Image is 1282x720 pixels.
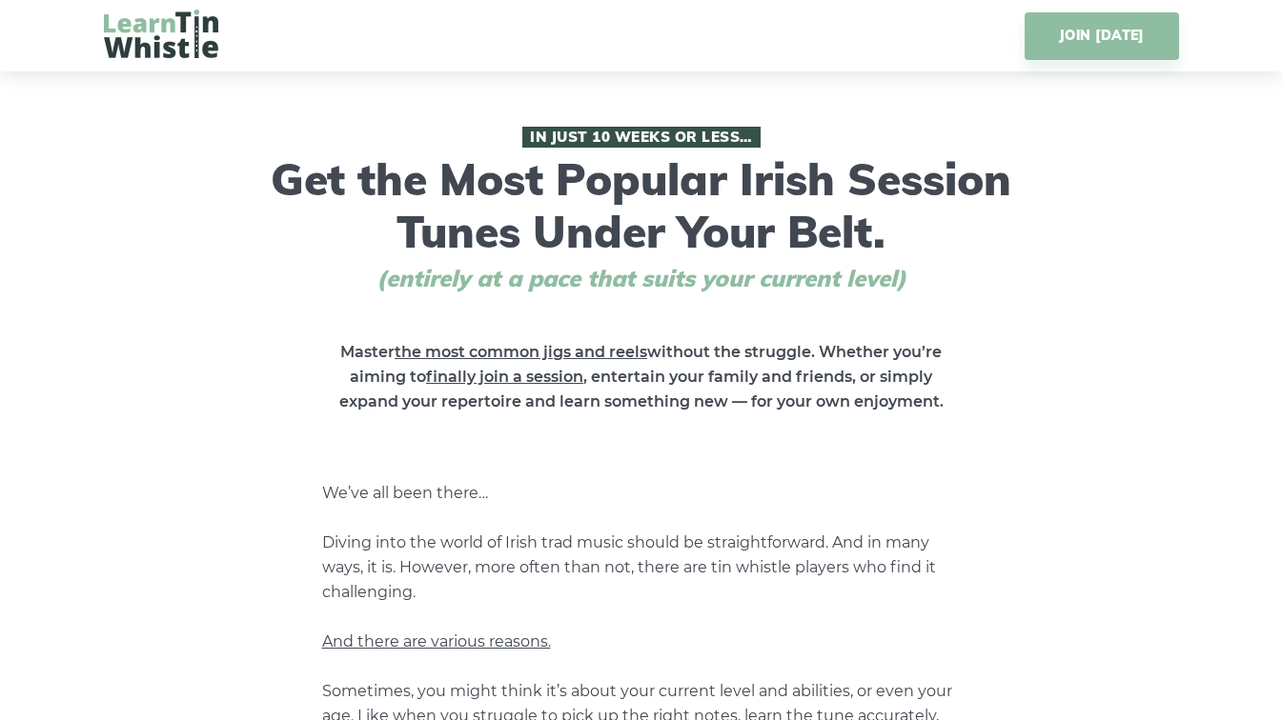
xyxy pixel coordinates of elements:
h1: Get the Most Popular Irish Session Tunes Under Your Belt. [265,127,1018,292]
span: And there are various reasons. [322,632,551,650]
span: the most common jigs and reels [395,343,647,361]
strong: Master without the struggle. Whether you’re aiming to , entertain your family and friends, or sim... [339,343,944,410]
span: finally join a session [426,368,583,386]
a: JOIN [DATE] [1025,12,1178,60]
img: LearnTinWhistle.com [104,10,218,58]
span: In Just 10 Weeks or Less… [522,127,761,148]
span: (entirely at a pace that suits your current level) [341,265,942,292]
